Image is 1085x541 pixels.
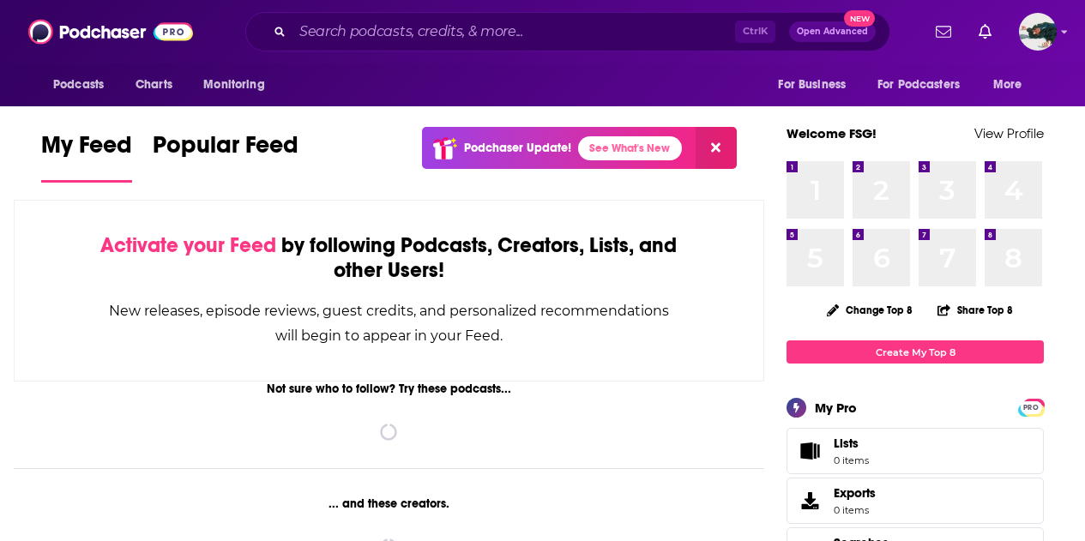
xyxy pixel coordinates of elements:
[1021,401,1041,414] span: PRO
[53,73,104,97] span: Podcasts
[766,69,867,101] button: open menu
[834,504,876,516] span: 0 items
[153,130,298,183] a: Popular Feed
[972,17,998,46] a: Show notifications dropdown
[844,10,875,27] span: New
[1019,13,1057,51] img: User Profile
[41,130,132,183] a: My Feed
[100,232,276,258] span: Activate your Feed
[203,73,264,97] span: Monitoring
[866,69,985,101] button: open menu
[993,73,1022,97] span: More
[834,436,869,451] span: Lists
[929,17,958,46] a: Show notifications dropdown
[787,428,1044,474] a: Lists
[1019,13,1057,51] span: Logged in as fsg.publicity
[578,136,682,160] a: See What's New
[1019,13,1057,51] button: Show profile menu
[14,382,764,396] div: Not sure who to follow? Try these podcasts...
[834,454,869,466] span: 0 items
[153,130,298,170] span: Popular Feed
[797,27,868,36] span: Open Advanced
[787,340,1044,364] a: Create My Top 8
[877,73,960,97] span: For Podcasters
[1021,400,1041,413] a: PRO
[735,21,775,43] span: Ctrl K
[245,12,890,51] div: Search podcasts, credits, & more...
[817,299,923,321] button: Change Top 8
[834,436,859,451] span: Lists
[981,69,1044,101] button: open menu
[41,69,126,101] button: open menu
[41,130,132,170] span: My Feed
[14,496,764,511] div: ... and these creators.
[28,15,193,48] img: Podchaser - Follow, Share and Rate Podcasts
[787,125,877,141] a: Welcome FSG!
[787,478,1044,524] a: Exports
[815,400,857,416] div: My Pro
[789,21,876,42] button: Open AdvancedNew
[793,439,827,463] span: Lists
[793,489,827,513] span: Exports
[937,293,1014,327] button: Share Top 8
[292,18,735,45] input: Search podcasts, credits, & more...
[834,485,876,501] span: Exports
[778,73,846,97] span: For Business
[191,69,286,101] button: open menu
[136,73,172,97] span: Charts
[464,141,571,155] p: Podchaser Update!
[124,69,183,101] a: Charts
[100,233,678,283] div: by following Podcasts, Creators, Lists, and other Users!
[974,125,1044,141] a: View Profile
[100,298,678,348] div: New releases, episode reviews, guest credits, and personalized recommendations will begin to appe...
